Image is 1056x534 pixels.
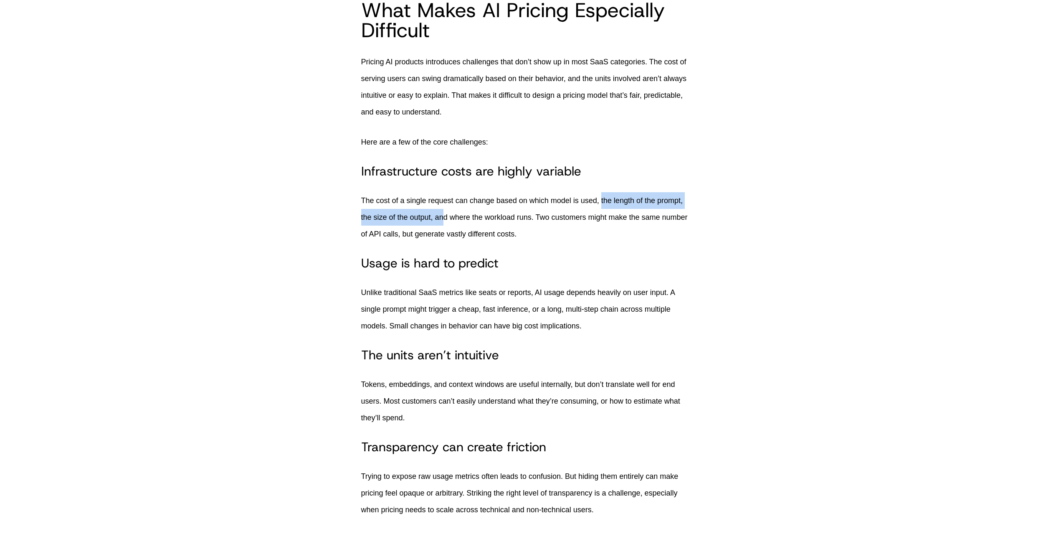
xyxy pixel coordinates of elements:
p: Unlike traditional SaaS metrics like seats or reports, AI usage depends heavily on user input. A ... [361,284,695,334]
h3: Transparency can create friction [361,440,695,455]
h3: The units aren’t intuitive [361,348,695,363]
h3: Infrastructure costs are highly variable [361,164,695,179]
p: The cost of a single request can change based on which model is used, the length of the prompt, t... [361,192,695,242]
p: Tokens, embeddings, and context windows are useful internally, but don’t translate well for end u... [361,376,695,426]
p: Pricing AI products introduces challenges that don’t show up in most SaaS categories. The cost of... [361,53,695,120]
p: Here are a few of the core challenges: [361,134,695,150]
h3: Usage is hard to predict [361,256,695,271]
p: Trying to expose raw usage metrics often leads to confusion. But hiding them entirely can make pr... [361,468,695,518]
